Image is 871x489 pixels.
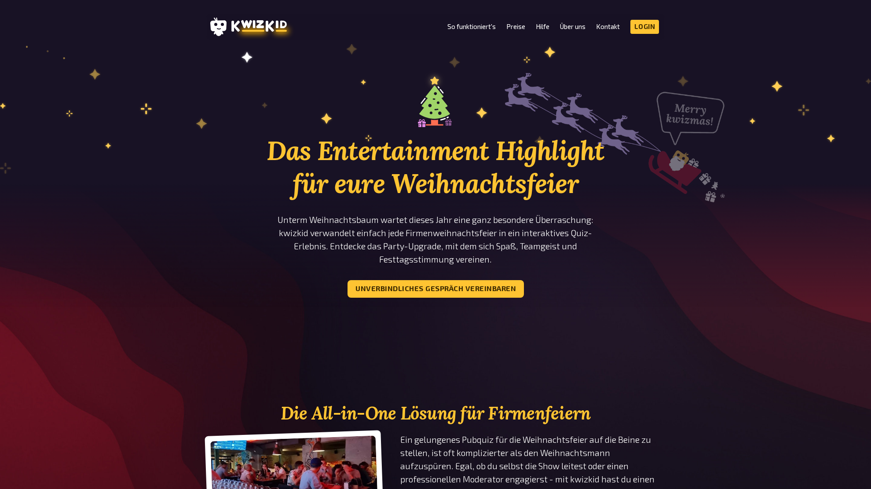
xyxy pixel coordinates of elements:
h2: Die All-in-One Lösung für Firmenfeiern [207,403,664,423]
a: Login [630,20,659,34]
a: Über uns [560,23,586,30]
button: Unverbindliches Gespräch vereinbaren [348,280,524,298]
a: Preise [506,23,525,30]
a: So funktioniert's [447,23,496,30]
h1: Das Entertainment Highlight für eure Weihnachtsfeier [264,134,607,200]
a: Hilfe [536,23,549,30]
p: Unterm Weihnachtsbaum wartet dieses Jahr eine ganz besondere Überraschung: kwizkid verwandelt ein... [264,213,607,266]
a: Kontakt [596,23,620,30]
